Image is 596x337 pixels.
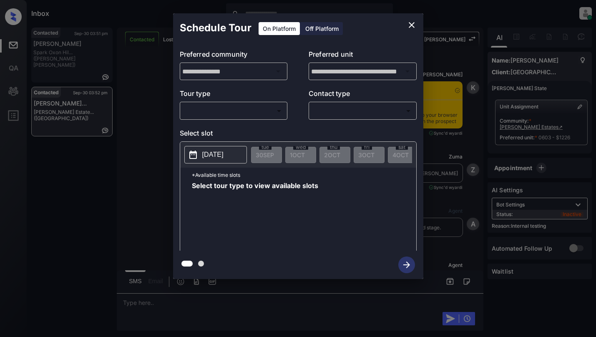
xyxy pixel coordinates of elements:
p: Select slot [180,128,417,141]
p: Preferred community [180,49,288,63]
p: [DATE] [202,150,224,160]
button: close [403,17,420,33]
p: Preferred unit [309,49,417,63]
p: *Available time slots [192,168,416,182]
div: Off Platform [301,22,343,35]
h2: Schedule Tour [173,13,258,43]
p: Contact type [309,88,417,102]
p: Tour type [180,88,288,102]
div: On Platform [259,22,300,35]
span: Select tour type to view available slots [192,182,318,249]
button: [DATE] [184,146,247,163]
